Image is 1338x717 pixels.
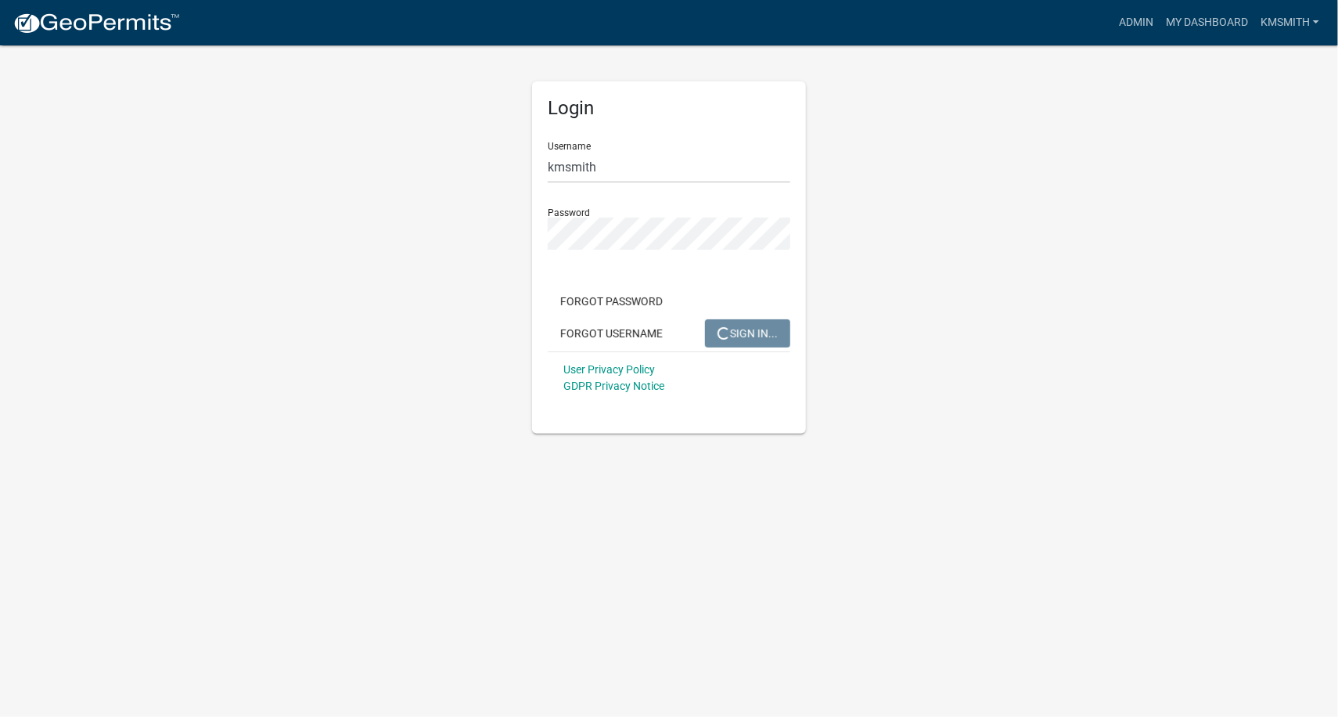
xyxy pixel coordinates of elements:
a: User Privacy Policy [563,363,655,376]
h5: Login [548,97,790,120]
button: Forgot Password [548,287,675,315]
span: SIGN IN... [718,326,778,339]
a: My Dashboard [1160,8,1254,38]
button: SIGN IN... [705,319,790,348]
button: Forgot Username [548,319,675,348]
a: GDPR Privacy Notice [563,380,664,392]
a: kmsmith [1254,8,1325,38]
a: Admin [1113,8,1160,38]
